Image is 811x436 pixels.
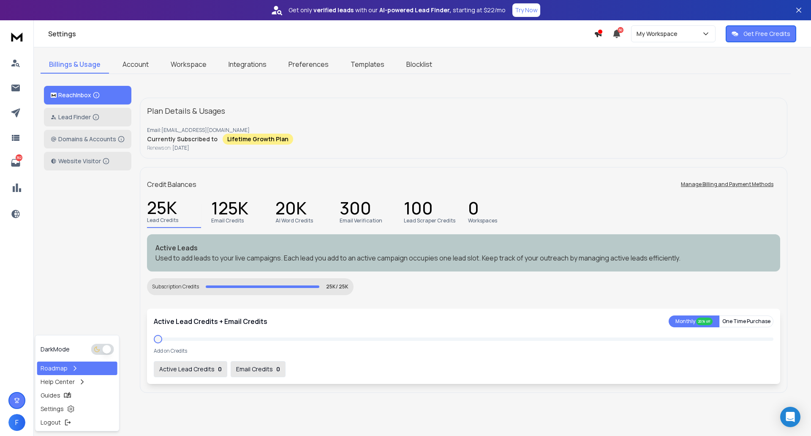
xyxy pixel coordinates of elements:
[288,6,506,14] p: Get only with our starting at $22/mo
[172,144,189,151] span: [DATE]
[211,217,244,224] p: Email Credits
[637,30,681,38] p: My Workspace
[159,365,215,373] p: Active Lead Credits
[114,56,157,74] a: Account
[16,154,22,161] p: 362
[280,56,337,74] a: Preferences
[8,29,25,44] img: logo
[8,414,25,431] button: F
[44,130,131,148] button: Domains & Accounts
[404,204,433,216] p: 100
[340,217,382,224] p: Email Verification
[155,253,772,263] p: Used to add leads to your live campaigns. Each lead you add to an active campaign occupies one le...
[696,318,713,325] div: 20% off
[398,56,441,74] a: Blocklist
[155,243,772,253] p: Active Leads
[313,6,354,14] strong: verified leads
[342,56,393,74] a: Templates
[681,181,773,188] p: Manage Billing and Payment Methods
[44,108,131,126] button: Lead Finder
[236,365,273,373] p: Email Credits
[51,93,57,98] img: logo
[147,203,177,215] p: 25K
[618,27,623,33] span: 50
[468,217,497,224] p: Workspaces
[512,3,540,17] button: Try Now
[154,348,187,354] p: Add on Credits
[326,283,348,290] p: 25K/ 25K
[340,204,371,216] p: 300
[48,29,594,39] h1: Settings
[276,365,280,373] p: 0
[147,135,218,143] p: Currently Subscribed to
[147,217,178,224] p: Lead Credits
[152,283,199,290] div: Subscription Credits
[404,217,455,224] p: Lead Scraper Credits
[669,315,719,327] button: Monthly 20% off
[719,315,773,327] button: One Time Purchase
[275,217,313,224] p: AI Word Credits
[44,152,131,170] button: Website Visitor
[154,316,267,326] p: Active Lead Credits + Email Credits
[468,204,479,216] p: 0
[220,56,275,74] a: Integrations
[211,204,248,216] p: 125K
[726,25,796,42] button: Get Free Credits
[780,407,800,427] div: Open Intercom Messenger
[743,30,790,38] p: Get Free Credits
[147,127,780,134] p: Email: [EMAIL_ADDRESS][DOMAIN_NAME]
[162,56,215,74] a: Workspace
[674,176,780,193] button: Manage Billing and Payment Methods
[223,134,293,145] div: Lifetime Growth Plan
[147,179,196,189] p: Credit Balances
[147,145,780,151] p: Renews on:
[44,86,131,104] button: ReachInbox
[218,365,222,373] p: 0
[41,56,109,74] a: Billings & Usage
[515,6,538,14] p: Try Now
[275,204,307,216] p: 20K
[147,105,225,117] p: Plan Details & Usages
[7,154,24,171] a: 362
[379,6,451,14] strong: AI-powered Lead Finder,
